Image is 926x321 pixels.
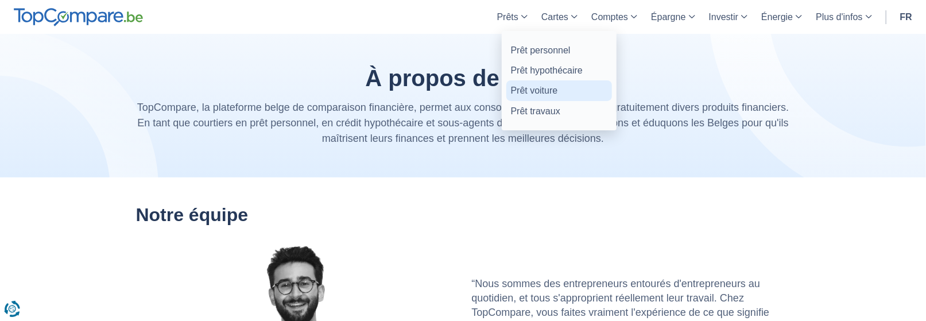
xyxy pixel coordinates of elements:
p: TopCompare, la plateforme belge de comparaison financière, permet aux consommateurs de comparer g... [136,100,791,146]
img: TopCompare [14,8,143,26]
a: Prêt voiture [506,80,612,100]
a: Prêt hypothécaire [506,60,612,80]
a: Prêt travaux [506,101,612,121]
a: Prêt personnel [506,40,612,60]
h1: À propos de nous [136,65,791,91]
h2: Notre équipe [136,205,791,225]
